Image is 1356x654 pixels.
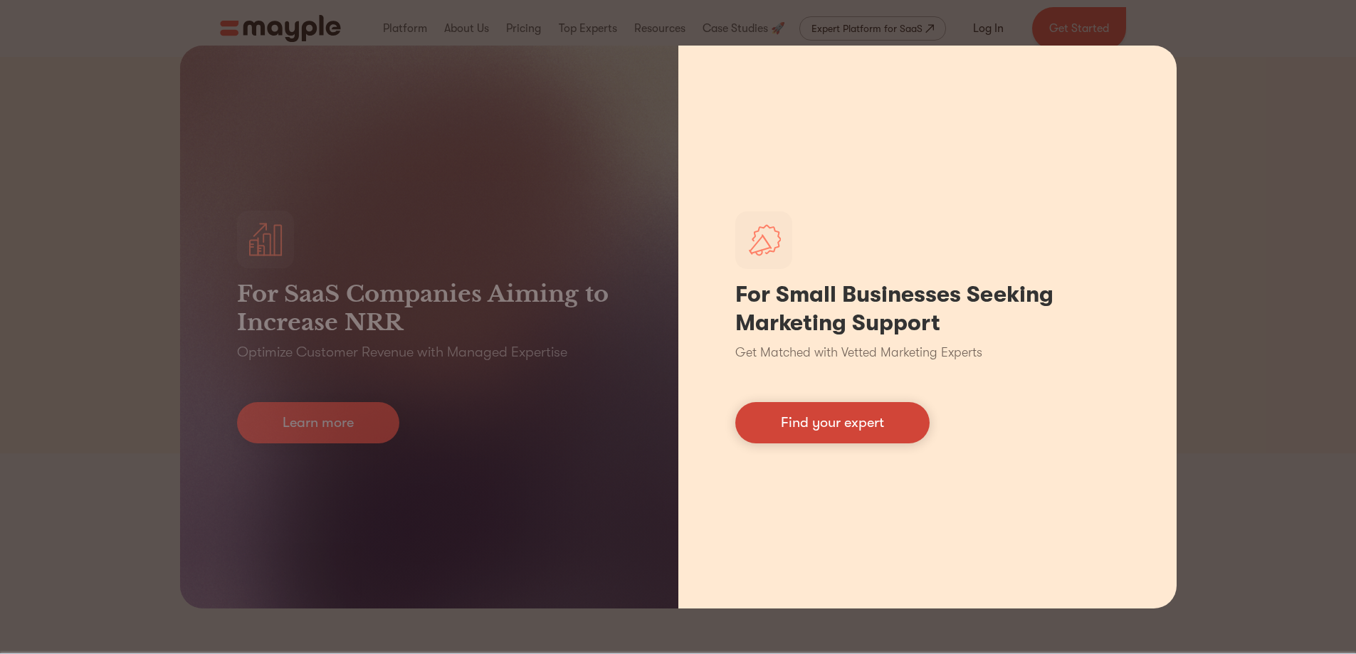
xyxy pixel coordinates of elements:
[237,342,567,362] p: Optimize Customer Revenue with Managed Expertise
[735,402,930,443] a: Find your expert
[237,402,399,443] a: Learn more
[237,280,621,337] h3: For SaaS Companies Aiming to Increase NRR
[735,343,982,362] p: Get Matched with Vetted Marketing Experts
[735,280,1120,337] h1: For Small Businesses Seeking Marketing Support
